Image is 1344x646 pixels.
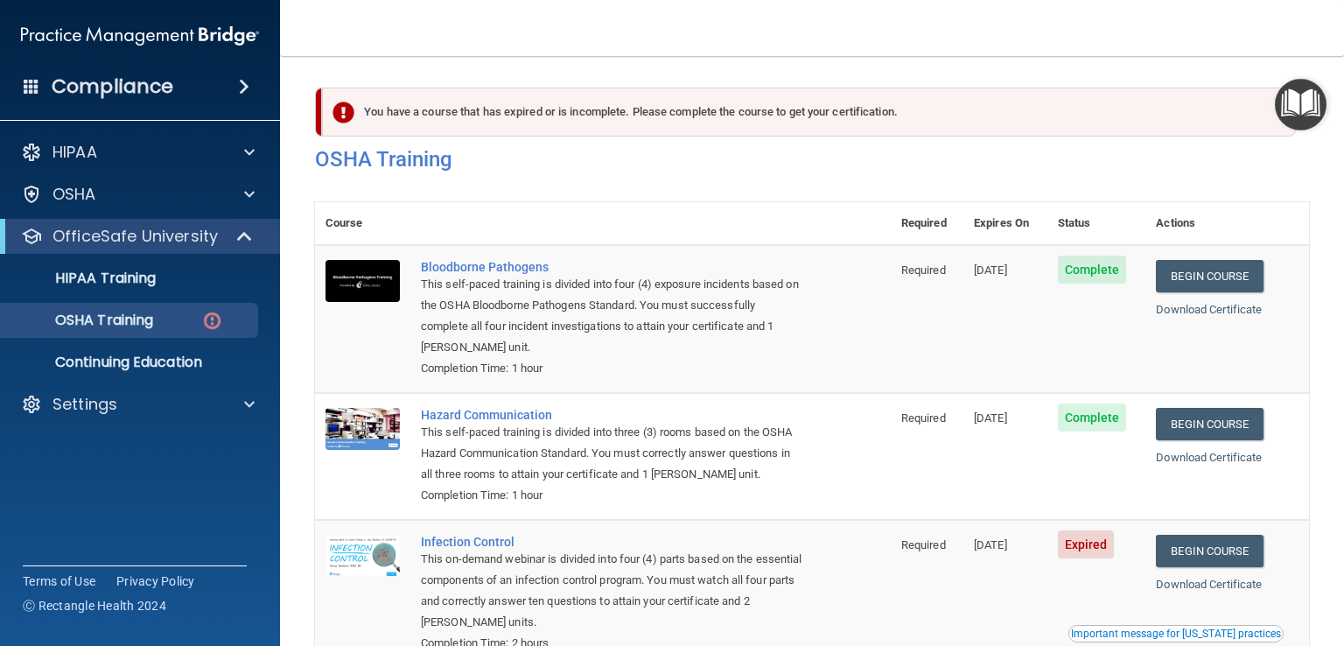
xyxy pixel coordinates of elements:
a: Begin Course [1156,260,1263,292]
div: Completion Time: 1 hour [421,485,803,506]
p: OfficeSafe University [52,226,218,247]
span: [DATE] [974,538,1007,551]
a: Bloodborne Pathogens [421,260,803,274]
img: exclamation-circle-solid-danger.72ef9ffc.png [332,102,354,123]
a: Download Certificate [1156,578,1262,591]
a: Hazard Communication [421,408,803,422]
span: Required [901,538,946,551]
p: OSHA [52,184,96,205]
th: Course [315,202,410,245]
img: PMB logo [21,18,259,53]
p: Settings [52,394,117,415]
span: Expired [1058,530,1115,558]
span: [DATE] [974,263,1007,277]
a: Begin Course [1156,408,1263,440]
a: OSHA [21,184,255,205]
div: You have a course that has expired or is incomplete. Please complete the course to get your certi... [322,88,1296,137]
img: danger-circle.6113f641.png [201,310,223,332]
a: Infection Control [421,535,803,549]
th: Status [1047,202,1146,245]
th: Required [891,202,963,245]
div: This self-paced training is divided into three (3) rooms based on the OSHA Hazard Communication S... [421,422,803,485]
a: Download Certificate [1156,451,1262,464]
th: Actions [1145,202,1309,245]
h4: Compliance [52,74,173,99]
button: Read this if you are a dental practitioner in the state of CA [1068,625,1284,642]
p: HIPAA [52,142,97,163]
span: Required [901,411,946,425]
a: HIPAA [21,142,255,163]
a: Begin Course [1156,535,1263,567]
p: HIPAA Training [11,270,156,287]
a: Privacy Policy [116,572,195,590]
span: Complete [1058,404,1127,432]
span: Required [901,263,946,277]
a: Terms of Use [23,572,95,590]
h4: OSHA Training [315,147,1309,172]
a: OfficeSafe University [21,226,254,247]
a: Download Certificate [1156,303,1262,316]
span: [DATE] [974,411,1007,425]
span: Complete [1058,256,1127,284]
a: Settings [21,394,255,415]
th: Expires On [963,202,1046,245]
div: Completion Time: 1 hour [421,358,803,379]
div: This on-demand webinar is divided into four (4) parts based on the essential components of an inf... [421,549,803,633]
div: Important message for [US_STATE] practices [1071,628,1281,639]
span: Ⓒ Rectangle Health 2024 [23,597,166,614]
div: This self-paced training is divided into four (4) exposure incidents based on the OSHA Bloodborne... [421,274,803,358]
p: OSHA Training [11,312,153,329]
p: Continuing Education [11,354,250,371]
button: Open Resource Center [1275,79,1326,130]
